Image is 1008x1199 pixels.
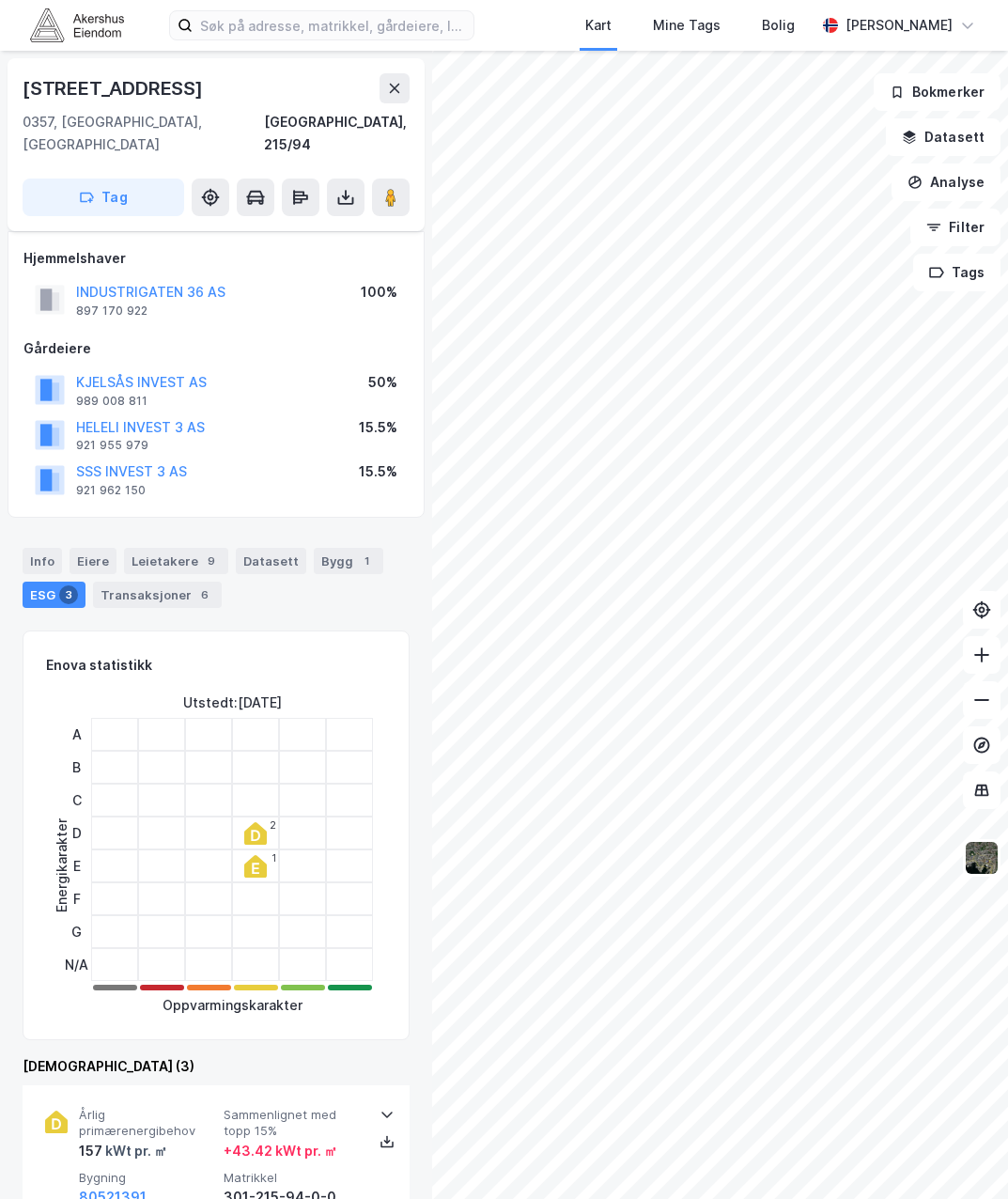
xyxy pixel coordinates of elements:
[359,416,397,439] div: 15.5%
[23,548,62,574] div: Info
[224,1140,337,1162] div: + 43.42 kWt pr. ㎡
[653,14,721,37] div: Mine Tags
[193,11,473,39] input: Søk på adresse, matrikkel, gårdeiere, leietakere eller personer
[30,8,124,41] img: akershus-eiendom-logo.9091f326c980b4bce74ccdd9f866810c.svg
[76,304,147,319] div: 897 170 922
[65,817,88,849] div: D
[23,1055,410,1078] div: [DEMOGRAPHIC_DATA] (3)
[23,111,264,156] div: 0357, [GEOGRAPHIC_DATA], [GEOGRAPHIC_DATA]
[76,483,146,498] div: 921 962 150
[357,552,376,570] div: 1
[914,1109,1008,1199] iframe: Chat Widget
[65,849,88,882] div: E
[202,552,221,570] div: 9
[76,394,147,409] div: 989 008 811
[762,14,795,37] div: Bolig
[65,718,88,751] div: A
[65,948,88,981] div: N/A
[195,585,214,604] div: 6
[270,819,276,831] div: 2
[236,548,306,574] div: Datasett
[914,1109,1008,1199] div: Kontrollprogram for chat
[845,14,953,37] div: [PERSON_NAME]
[964,840,1000,876] img: 9k=
[65,751,88,784] div: B
[76,438,148,453] div: 921 955 979
[359,460,397,483] div: 15.5%
[124,548,228,574] div: Leietakere
[23,582,85,608] div: ESG
[23,179,184,216] button: Tag
[59,585,78,604] div: 3
[23,337,409,360] div: Gårdeiere
[224,1170,361,1186] span: Matrikkel
[23,73,207,103] div: [STREET_ADDRESS]
[264,111,410,156] div: [GEOGRAPHIC_DATA], 215/94
[65,915,88,948] div: G
[79,1107,216,1140] span: Årlig primærenergibehov
[368,371,397,394] div: 50%
[93,582,222,608] div: Transaksjoner
[23,247,409,270] div: Hjemmelshaver
[874,73,1000,111] button: Bokmerker
[79,1140,167,1162] div: 157
[224,1107,361,1140] span: Sammenlignet med topp 15%
[51,818,73,912] div: Energikarakter
[102,1140,167,1162] div: kWt pr. ㎡
[585,14,612,37] div: Kart
[183,692,282,714] div: Utstedt : [DATE]
[70,548,116,574] div: Eiere
[886,118,1000,156] button: Datasett
[65,882,88,915] div: F
[892,163,1000,201] button: Analyse
[314,548,383,574] div: Bygg
[361,281,397,304] div: 100%
[271,852,276,864] div: 1
[163,994,302,1017] div: Oppvarmingskarakter
[65,784,88,817] div: C
[79,1170,216,1186] span: Bygning
[46,654,152,677] div: Enova statistikk
[910,209,1000,246] button: Filter
[913,254,1000,291] button: Tags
